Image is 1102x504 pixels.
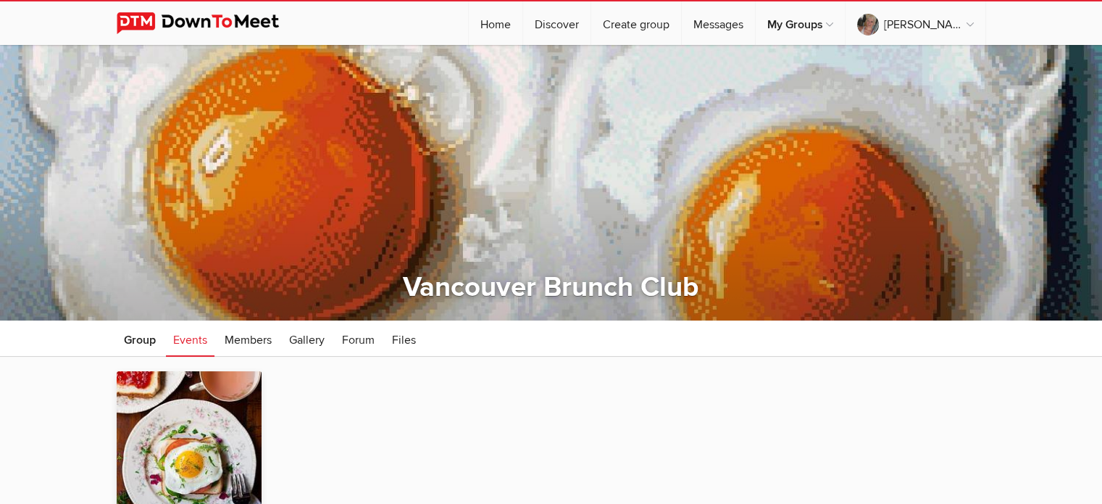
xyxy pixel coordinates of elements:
[385,321,423,357] a: Files
[392,333,416,347] span: Files
[225,333,272,347] span: Members
[117,12,301,34] img: DownToMeet
[289,333,325,347] span: Gallery
[523,1,590,45] a: Discover
[217,321,279,357] a: Members
[682,1,755,45] a: Messages
[469,1,522,45] a: Home
[756,1,845,45] a: My Groups
[846,1,985,45] a: [PERSON_NAME]
[282,321,332,357] a: Gallery
[403,270,699,304] a: Vancouver Brunch Club
[124,333,156,347] span: Group
[117,321,163,357] a: Group
[173,333,207,347] span: Events
[342,333,375,347] span: Forum
[166,321,214,357] a: Events
[591,1,681,45] a: Create group
[335,321,382,357] a: Forum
